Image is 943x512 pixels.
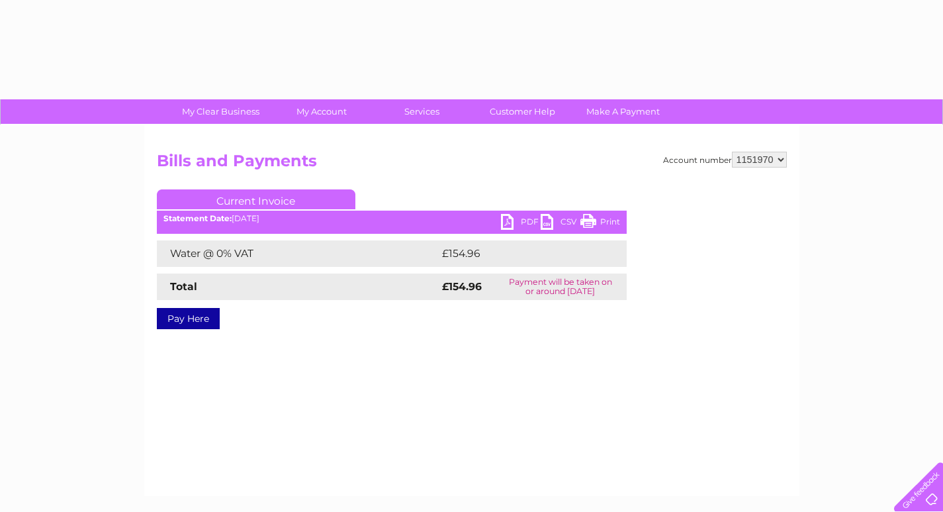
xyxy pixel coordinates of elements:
[157,152,787,177] h2: Bills and Payments
[468,99,577,124] a: Customer Help
[157,240,439,267] td: Water @ 0% VAT
[442,280,482,293] strong: £154.96
[580,214,620,233] a: Print
[163,213,232,223] b: Statement Date:
[494,274,627,300] td: Payment will be taken on or around [DATE]
[166,99,275,124] a: My Clear Business
[541,214,580,233] a: CSV
[367,99,476,124] a: Services
[170,280,197,293] strong: Total
[157,189,355,209] a: Current Invoice
[663,152,787,168] div: Account number
[568,99,678,124] a: Make A Payment
[267,99,376,124] a: My Account
[501,214,541,233] a: PDF
[157,308,220,329] a: Pay Here
[439,240,603,267] td: £154.96
[157,214,627,223] div: [DATE]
